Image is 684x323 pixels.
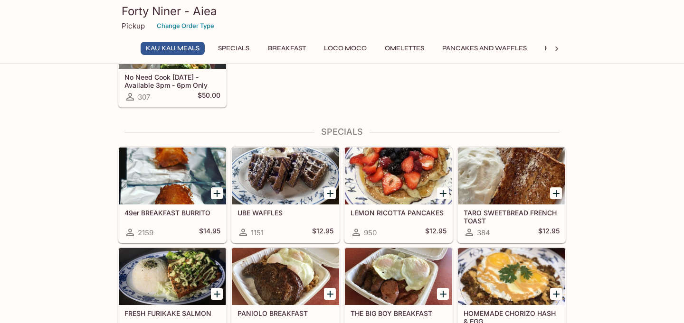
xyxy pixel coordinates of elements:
[345,248,452,305] div: THE BIG BOY BREAKFAST
[437,288,449,300] button: Add THE BIG BOY BREAKFAST
[324,187,336,199] button: Add UBE WAFFLES
[124,209,220,217] h5: 49er BREAKFAST BURRITO
[251,228,264,237] span: 1151
[211,288,223,300] button: Add FRESH FURIKAKE SALMON
[319,42,372,55] button: Loco Moco
[122,21,145,30] p: Pickup
[437,42,532,55] button: Pancakes and Waffles
[464,209,560,224] h5: TARO SWEETBREAD FRENCH TOAST
[118,127,566,137] h4: Specials
[458,248,565,305] div: HOMEMADE CHORIZO HASH & EGG
[237,209,333,217] h5: UBE WAFFLES
[345,148,452,204] div: LEMON RICOTTA PANCAKES
[380,42,429,55] button: Omelettes
[351,309,446,317] h5: THE BIG BOY BREAKFAST
[457,147,566,243] a: TARO SWEETBREAD FRENCH TOAST384$12.95
[550,187,562,199] button: Add TARO SWEETBREAD FRENCH TOAST
[212,42,255,55] button: Specials
[263,42,311,55] button: Breakfast
[124,73,220,89] h5: No Need Cook [DATE] - Available 3pm - 6pm Only
[141,42,205,55] button: Kau Kau Meals
[198,91,220,102] h5: $50.00
[538,227,560,238] h5: $12.95
[232,248,339,305] div: PANIOLO BREAKFAST
[119,148,226,204] div: 49er BREAKFAST BURRITO
[540,42,657,55] button: Hawaiian Style French Toast
[124,309,220,317] h5: FRESH FURIKAKE SALMON
[231,147,340,243] a: UBE WAFFLES1151$12.95
[119,248,226,305] div: FRESH FURIKAKE SALMON
[477,228,490,237] span: 384
[119,12,226,69] div: No Need Cook Today - Available 3pm - 6pm Only
[138,228,153,237] span: 2159
[118,147,227,243] a: 49er BREAKFAST BURRITO2159$14.95
[344,147,453,243] a: LEMON RICOTTA PANCAKES950$12.95
[458,148,565,204] div: TARO SWEETBREAD FRENCH TOAST
[237,309,333,317] h5: PANIOLO BREAKFAST
[324,288,336,300] button: Add PANIOLO BREAKFAST
[437,187,449,199] button: Add LEMON RICOTTA PANCAKES
[211,187,223,199] button: Add 49er BREAKFAST BURRITO
[425,227,446,238] h5: $12.95
[351,209,446,217] h5: LEMON RICOTTA PANCAKES
[122,4,562,18] h3: Forty Niner - Aiea
[232,148,339,204] div: UBE WAFFLES
[152,18,218,33] button: Change Order Type
[550,288,562,300] button: Add HOMEMADE CHORIZO HASH & EGG
[364,228,377,237] span: 950
[199,227,220,238] h5: $14.95
[138,92,150,102] span: 307
[312,227,333,238] h5: $12.95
